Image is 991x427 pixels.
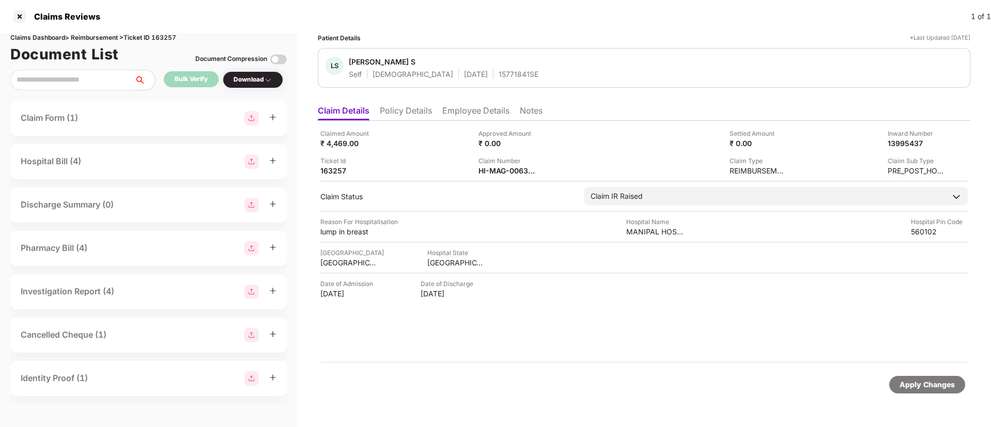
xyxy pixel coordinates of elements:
div: [DATE] [421,289,477,298]
div: LS [326,57,344,75]
span: plus [269,157,276,164]
div: 15771841SE [499,69,538,79]
div: Claim Type [730,156,786,166]
div: Document Compression [195,54,267,64]
div: Apply Changes [900,379,955,390]
div: Claims Dashboard > Reimbursement > Ticket ID 163257 [10,33,287,43]
div: 560102 [911,227,968,236]
div: Date of Admission [320,279,377,289]
span: plus [269,114,276,121]
li: Claim Details [318,105,369,120]
div: 163257 [320,166,377,176]
span: plus [269,287,276,294]
div: Inward Number [888,129,944,138]
div: [PERSON_NAME] S [349,57,415,67]
img: svg+xml;base64,PHN2ZyBpZD0iR3JvdXBfMjg4MTMiIGRhdGEtbmFtZT0iR3JvdXAgMjg4MTMiIHhtbG5zPSJodHRwOi8vd3... [244,198,259,212]
div: 13995437 [888,138,944,148]
span: plus [269,200,276,208]
div: Claim Status [320,192,574,201]
img: svg+xml;base64,PHN2ZyBpZD0iRHJvcGRvd24tMzJ4MzIiIHhtbG5zPSJodHRwOi8vd3d3LnczLm9yZy8yMDAwL3N2ZyIgd2... [264,76,272,84]
div: [GEOGRAPHIC_DATA] [427,258,484,267]
img: svg+xml;base64,PHN2ZyBpZD0iR3JvdXBfMjg4MTMiIGRhdGEtbmFtZT0iR3JvdXAgMjg4MTMiIHhtbG5zPSJodHRwOi8vd3... [244,328,259,342]
span: plus [269,374,276,381]
div: [DEMOGRAPHIC_DATA] [373,69,453,79]
div: [DATE] [320,289,377,298]
h1: Document List [10,43,119,66]
div: Patient Details [318,33,361,43]
div: Hospital Pin Code [911,217,968,227]
div: 1 of 1 [971,11,991,22]
div: Hospital Name [626,217,683,227]
img: svg+xml;base64,PHN2ZyBpZD0iR3JvdXBfMjg4MTMiIGRhdGEtbmFtZT0iR3JvdXAgMjg4MTMiIHhtbG5zPSJodHRwOi8vd3... [244,241,259,256]
div: Investigation Report (4) [21,285,114,298]
div: Identity Proof (1) [21,372,88,385]
div: Download [234,75,272,85]
div: Self [349,69,362,79]
div: Reason For Hospitalisation [320,217,398,227]
div: Settled Amount [730,129,786,138]
img: svg+xml;base64,PHN2ZyBpZD0iR3JvdXBfMjg4MTMiIGRhdGEtbmFtZT0iR3JvdXAgMjg4MTMiIHhtbG5zPSJodHRwOi8vd3... [244,371,259,386]
div: Pharmacy Bill (4) [21,242,87,255]
div: [GEOGRAPHIC_DATA] [320,258,377,267]
li: Notes [520,105,543,120]
span: search [134,76,155,84]
div: [DATE] [464,69,488,79]
img: svg+xml;base64,PHN2ZyBpZD0iVG9nZ2xlLTMyeDMyIiB4bWxucz0iaHR0cDovL3d3dy53My5vcmcvMjAwMC9zdmciIHdpZH... [270,51,287,68]
div: ₹ 4,469.00 [320,138,377,148]
li: Employee Details [442,105,509,120]
img: svg+xml;base64,PHN2ZyBpZD0iR3JvdXBfMjg4MTMiIGRhdGEtbmFtZT0iR3JvdXAgMjg4MTMiIHhtbG5zPSJodHRwOi8vd3... [244,111,259,125]
div: Ticket Id [320,156,377,166]
div: Approved Amount [478,129,535,138]
button: search [134,70,156,90]
img: downArrowIcon [951,192,962,202]
img: svg+xml;base64,PHN2ZyBpZD0iR3JvdXBfMjg4MTMiIGRhdGEtbmFtZT0iR3JvdXAgMjg4MTMiIHhtbG5zPSJodHRwOi8vd3... [244,154,259,169]
div: Claim Form (1) [21,112,78,124]
div: Cancelled Cheque (1) [21,328,106,341]
div: Discharge Summary (0) [21,198,114,211]
div: *Last Updated [DATE] [910,33,970,43]
div: Claim IR Raised [591,191,643,202]
div: ₹ 0.00 [478,138,535,148]
div: Hospital State [427,248,484,258]
div: REIMBURSEMENT [730,166,786,176]
div: Claim Number [478,156,535,166]
div: lump in breast [320,227,377,236]
div: Claim Sub Type [888,156,944,166]
div: Claimed Amount [320,129,377,138]
div: ₹ 0.00 [730,138,786,148]
span: plus [269,244,276,251]
img: svg+xml;base64,PHN2ZyBpZD0iR3JvdXBfMjg4MTMiIGRhdGEtbmFtZT0iR3JvdXAgMjg4MTMiIHhtbG5zPSJodHRwOi8vd3... [244,284,259,299]
li: Policy Details [380,105,432,120]
div: Bulk Verify [175,74,208,84]
div: [GEOGRAPHIC_DATA] [320,248,384,258]
div: PRE_POST_HOSPITALIZATION_REIMBURSEMENT [888,166,944,176]
div: Date of Discharge [421,279,477,289]
div: Claims Reviews [28,11,100,22]
span: plus [269,330,276,338]
div: MANIPAL HOSPITALS - [GEOGRAPHIC_DATA] [626,227,683,236]
div: HI-MAG-006332442(1) [478,166,535,176]
div: Hospital Bill (4) [21,155,81,168]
